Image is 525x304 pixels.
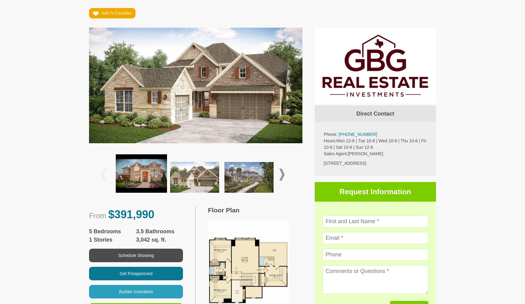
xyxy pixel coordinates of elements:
[89,8,135,18] a: Add To Favorites
[116,154,167,193] img: hqdefault.jpg
[89,227,136,236] span: 5 Bedrooms
[102,11,131,15] span: Add To Favorites
[339,132,377,137] a: [PHONE_NUMBER]
[136,227,183,236] span: 3.5 Bathrooms
[89,267,183,280] button: Get Preapproved
[324,151,348,156] span: Sales Agent:
[89,285,183,298] button: Builder Incentives
[208,206,302,214] h3: Floor Plan
[315,28,436,104] img: GBG-Real-Estate-Investments_Final-Files_29032023-1.jpg
[324,151,427,157] p: [PERSON_NAME]
[324,138,427,151] p: Mon 12-6 | Tue 10-6 | Wed 10-6 | Thu 10-6 | Fri 10-6 | Sat 10-6 | Sun 12-6
[89,211,106,220] span: From
[322,249,429,261] input: Phone
[324,138,336,143] span: Hours:
[324,160,427,167] div: [STREET_ADDRESS]
[108,208,154,221] span: $391,990
[89,249,183,262] button: Schedule Showing
[315,182,436,202] h3: Request Information
[136,236,183,244] span: 3,042 sq. ft.
[315,105,436,122] h4: Direct Contact
[322,232,429,244] input: Email *
[89,236,136,244] span: 1 Stories
[324,132,337,137] span: Phone:
[322,215,429,227] input: First and Last Name *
